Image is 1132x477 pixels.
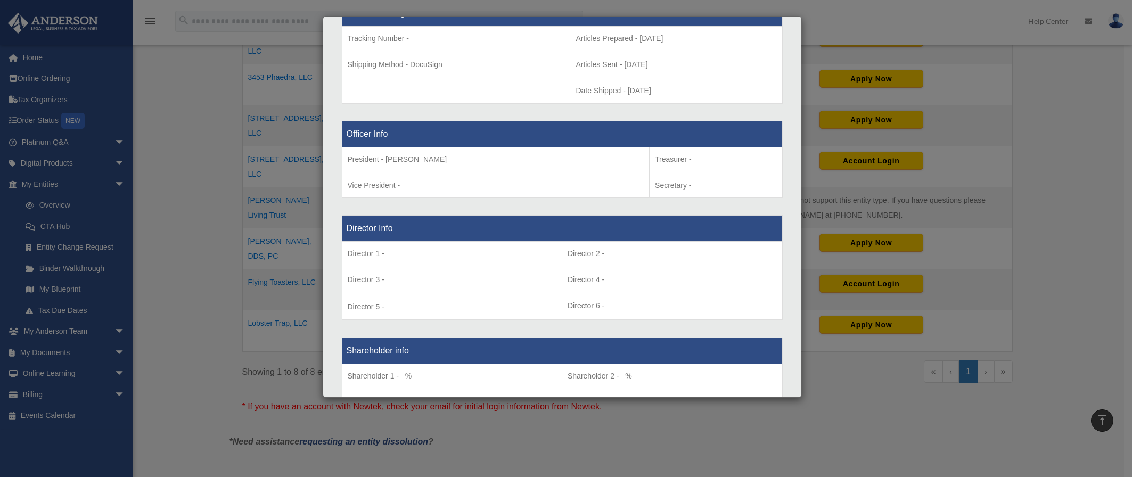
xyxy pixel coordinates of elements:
p: Date Shipped - [DATE] [576,84,776,97]
th: Director Info [342,216,782,242]
p: Vice President - [348,179,644,192]
p: Director 4 - [568,273,777,286]
p: Treasurer - [655,153,776,166]
th: Officer Info [342,121,782,147]
p: Tracking Number - [348,32,565,45]
p: Secretary - [655,179,776,192]
th: Shareholder info [342,338,782,364]
p: Director 1 - [348,247,557,260]
p: Director 2 - [568,247,777,260]
p: Shareholder 4 - _% [568,396,777,409]
p: Director 3 - [348,273,557,286]
p: Articles Sent - [DATE] [576,58,776,71]
p: Articles Prepared - [DATE] [576,32,776,45]
td: Director 5 - [342,242,562,320]
p: Director 6 - [568,299,777,312]
p: Shipping Method - DocuSign [348,58,565,71]
p: Shareholder 2 - _% [568,369,777,383]
p: Shareholder 3 - _% [348,396,557,409]
p: President - [PERSON_NAME] [348,153,644,166]
p: Shareholder 1 - _% [348,369,557,383]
